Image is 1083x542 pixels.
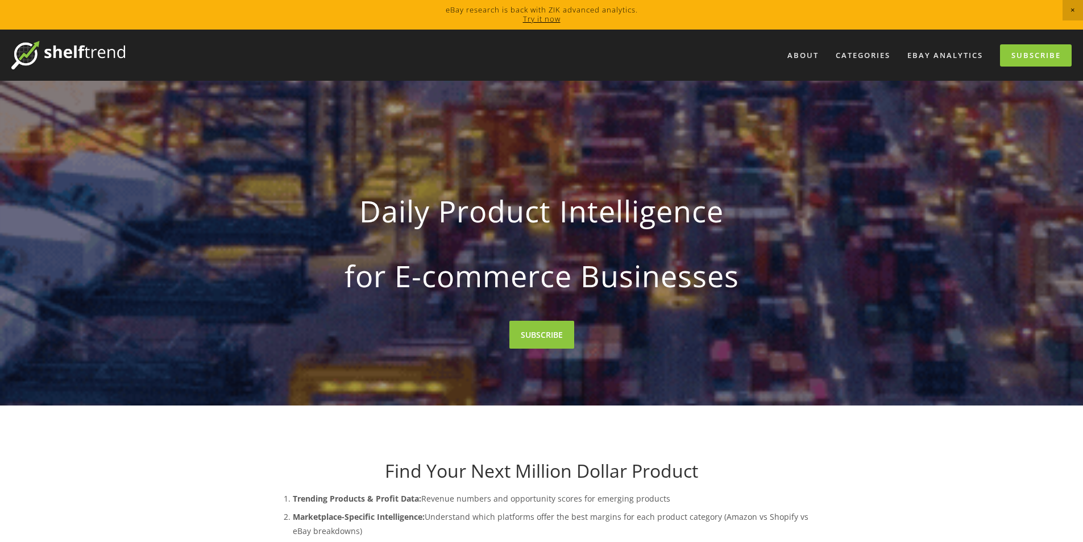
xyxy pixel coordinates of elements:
[293,491,814,506] p: Revenue numbers and opportunity scores for emerging products
[900,46,990,65] a: eBay Analytics
[780,46,826,65] a: About
[288,249,795,303] strong: for E-commerce Businesses
[288,184,795,238] strong: Daily Product Intelligence
[509,321,574,349] a: SUBSCRIBE
[293,511,425,522] strong: Marketplace-Specific Intelligence:
[293,493,421,504] strong: Trending Products & Profit Data:
[11,41,125,69] img: ShelfTrend
[293,510,814,538] p: Understand which platforms offer the best margins for each product category (Amazon vs Shopify vs...
[523,14,561,24] a: Try it now
[828,46,898,65] div: Categories
[1000,44,1072,67] a: Subscribe
[270,460,814,482] h1: Find Your Next Million Dollar Product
